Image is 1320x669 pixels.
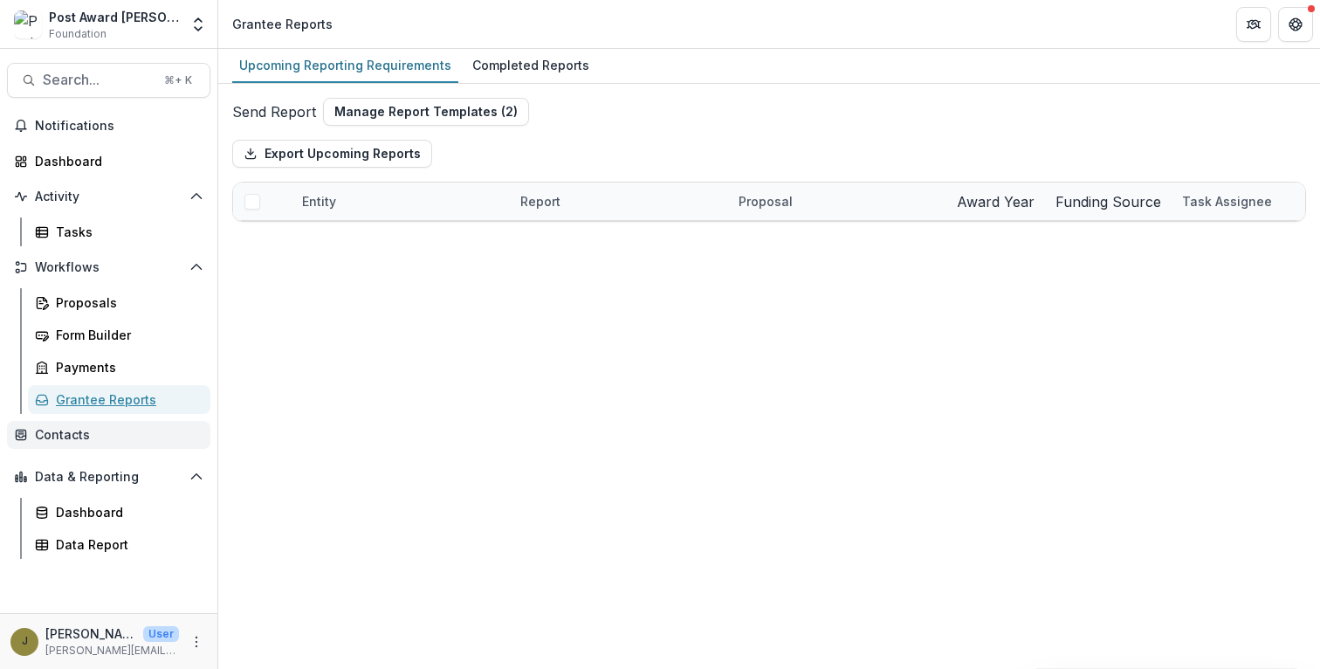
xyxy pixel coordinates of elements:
div: Upcoming Reporting Requirements [232,52,458,78]
a: Completed Reports [465,49,596,83]
a: Grantee Reports [28,385,210,414]
button: Notifications [7,112,210,140]
div: Jamie [22,636,28,647]
a: Proposals [28,288,210,317]
button: Send Report [232,101,316,122]
div: Report [510,183,728,220]
div: Funding Source [1045,183,1172,220]
div: Award Year [946,183,1045,220]
div: Tasks [56,223,196,241]
span: Data & Reporting [35,470,182,485]
div: Proposal [728,183,946,220]
div: Payments [56,358,196,376]
button: Partners [1236,7,1271,42]
p: [PERSON_NAME][EMAIL_ADDRESS][PERSON_NAME][DOMAIN_NAME] [45,643,179,659]
div: Completed Reports [465,52,596,78]
button: More [186,631,207,652]
div: Proposals [56,293,196,312]
img: Post Award Jane Coffin Childs Memorial Fund [14,10,42,38]
div: Dashboard [35,152,196,170]
span: Notifications [35,119,203,134]
div: Task Assignee [1172,192,1282,210]
span: Workflows [35,260,182,275]
div: Entity [292,192,347,210]
p: User [143,626,179,642]
a: Data Report [28,530,210,559]
button: Export Upcoming Reports [232,140,432,168]
button: Search... [7,63,210,98]
a: Dashboard [28,498,210,527]
span: Search... [43,72,154,88]
div: Data Report [56,535,196,554]
p: [PERSON_NAME] [45,624,136,643]
a: Payments [28,353,210,382]
span: Activity [35,190,182,204]
button: Open entity switcher [186,7,210,42]
button: Get Help [1278,7,1313,42]
div: Grantee Reports [232,15,333,33]
button: Open Workflows [7,253,210,281]
a: Form Builder [28,321,210,349]
a: Dashboard [7,147,210,176]
span: Contacts [35,428,196,443]
button: Open Data & Reporting [7,463,210,491]
div: Award Year [946,191,1045,212]
div: Form Builder [56,326,196,344]
div: Task Assignee [1172,183,1303,220]
button: Manage Report Templates (2) [323,98,529,126]
div: Grantee Reports [56,390,196,409]
span: Foundation [49,26,107,42]
nav: breadcrumb [225,11,340,37]
div: ⌘ + K [161,71,196,90]
div: Proposal [728,192,803,210]
div: Entity [292,183,510,220]
div: Funding Source [1045,191,1172,212]
div: Report [510,192,571,210]
div: Dashboard [56,503,196,521]
a: Upcoming Reporting Requirements [232,49,458,83]
button: Open Activity [7,183,210,210]
div: Post Award [PERSON_NAME] Childs Memorial Fund [49,8,179,26]
a: Tasks [28,217,210,246]
button: Open Contacts [7,421,210,449]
